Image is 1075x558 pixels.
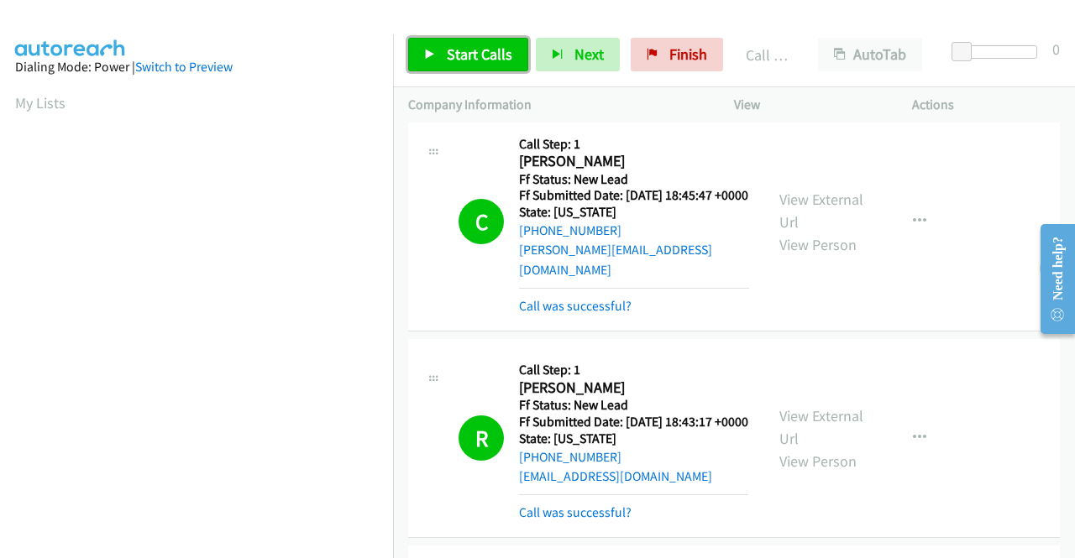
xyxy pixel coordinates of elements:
[912,95,1060,115] p: Actions
[574,44,604,64] span: Next
[818,38,922,71] button: AutoTab
[519,362,748,378] h5: Call Step: 1
[519,414,748,430] h5: Ff Submitted Date: [DATE] 18:43:17 +0000
[779,451,857,471] a: View Person
[519,378,743,398] h2: [PERSON_NAME]
[779,235,857,254] a: View Person
[15,93,66,112] a: My Lists
[519,222,621,238] a: [PHONE_NUMBER]
[519,298,632,314] a: Call was successful?
[408,95,704,115] p: Company Information
[519,136,749,153] h5: Call Step: 1
[734,95,882,115] p: View
[669,44,707,64] span: Finish
[779,406,863,448] a: View External Url
[1027,212,1075,346] iframe: Resource Center
[519,204,749,221] h5: State: [US_STATE]
[519,504,632,520] a: Call was successful?
[519,449,621,465] a: [PHONE_NUMBER]
[519,242,712,278] a: [PERSON_NAME][EMAIL_ADDRESS][DOMAIN_NAME]
[15,57,378,77] div: Dialing Mode: Power |
[519,397,748,414] h5: Ff Status: New Lead
[1052,38,1060,60] div: 0
[631,38,723,71] a: Finish
[779,190,863,232] a: View External Url
[519,468,712,484] a: [EMAIL_ADDRESS][DOMAIN_NAME]
[519,171,749,188] h5: Ff Status: New Lead
[536,38,620,71] button: Next
[447,44,512,64] span: Start Calls
[459,199,504,244] h1: C
[408,38,528,71] a: Start Calls
[135,59,233,75] a: Switch to Preview
[746,44,788,66] p: Call Completed
[519,187,749,204] h5: Ff Submitted Date: [DATE] 18:45:47 +0000
[459,415,504,461] h1: R
[519,430,748,447] h5: State: [US_STATE]
[519,152,743,171] h2: [PERSON_NAME]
